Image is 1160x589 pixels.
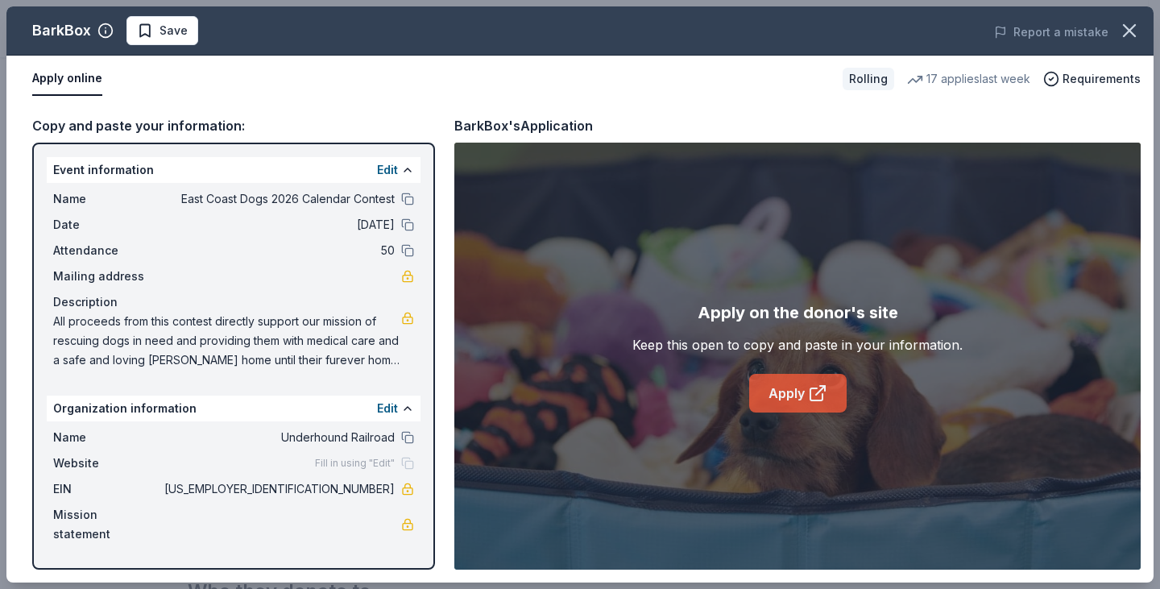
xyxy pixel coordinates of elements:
div: Copy and paste your information: [32,115,435,136]
span: Name [53,428,161,447]
button: Save [126,16,198,45]
span: 50 [161,241,395,260]
div: Event information [47,157,420,183]
span: All proceeds from this contest directly support our mission of rescuing dogs in need and providin... [53,312,401,370]
span: Name [53,189,161,209]
span: [US_EMPLOYER_IDENTIFICATION_NUMBER] [161,479,395,499]
span: Requirements [1063,69,1141,89]
span: Fill in using "Edit" [315,457,395,470]
span: Website [53,454,161,473]
div: Apply on the donor's site [698,300,898,326]
div: Organization information [47,396,420,421]
div: 17 applies last week [907,69,1030,89]
button: Requirements [1043,69,1141,89]
a: Apply [749,374,847,413]
span: Attendance [53,241,161,260]
span: Date [53,215,161,234]
span: East Coast Dogs 2026 Calendar Contest [161,189,395,209]
span: Save [159,21,188,40]
div: Description [53,292,414,312]
span: [DATE] [161,215,395,234]
span: EIN [53,479,161,499]
button: Edit [377,399,398,418]
div: Rolling [843,68,894,90]
span: Mission statement [53,505,161,544]
span: Underhound Railroad [161,428,395,447]
div: Keep this open to copy and paste in your information. [632,335,963,355]
button: Apply online [32,62,102,96]
div: BarkBox's Application [454,115,593,136]
button: Edit [377,160,398,180]
span: Mailing address [53,267,161,286]
button: Report a mistake [994,23,1108,42]
div: BarkBox [32,18,91,44]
